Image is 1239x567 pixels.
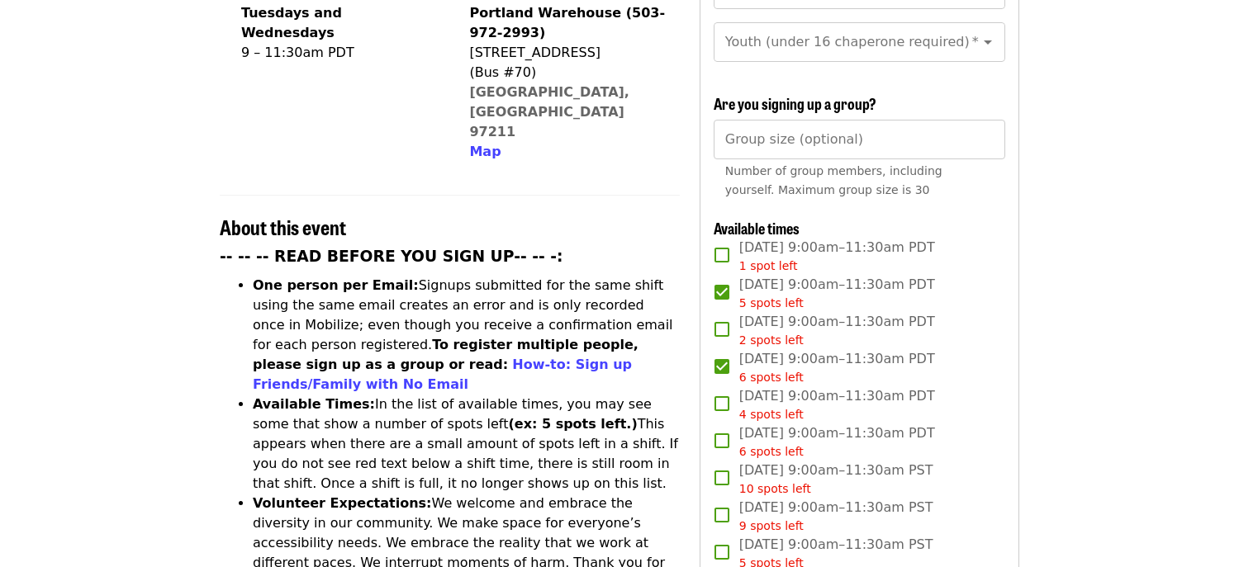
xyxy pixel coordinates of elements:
[253,395,680,494] li: In the list of available times, you may see some that show a number of spots left This appears wh...
[739,482,811,495] span: 10 spots left
[253,337,638,372] strong: To register multiple people, please sign up as a group or read:
[739,386,935,423] span: [DATE] 9:00am–11:30am PDT
[469,43,666,63] div: [STREET_ADDRESS]
[976,31,999,54] button: Open
[739,312,935,349] span: [DATE] 9:00am–11:30am PDT
[469,142,501,162] button: Map
[739,275,935,312] span: [DATE] 9:00am–11:30am PDT
[739,445,804,458] span: 6 spots left
[739,259,798,272] span: 1 spot left
[253,357,632,392] a: How-to: Sign up Friends/Family with No Email
[714,217,800,239] span: Available times
[739,408,804,421] span: 4 spots left
[739,349,935,386] span: [DATE] 9:00am–11:30am PDT
[241,5,342,40] strong: Tuesdays and Wednesdays
[253,495,432,511] strong: Volunteer Expectations:
[241,43,436,63] div: 9 – 11:30am PDT
[220,212,346,241] span: About this event
[253,396,375,412] strong: Available Times:
[739,519,804,532] span: 9 spots left
[508,416,637,432] strong: (ex: 5 spots left.)
[739,333,804,347] span: 2 spots left
[739,371,804,384] span: 6 spots left
[714,92,876,114] span: Are you signing up a group?
[469,63,666,83] div: (Bus #70)
[739,461,933,498] span: [DATE] 9:00am–11:30am PST
[739,423,935,461] span: [DATE] 9:00am–11:30am PDT
[739,296,804,309] span: 5 spots left
[469,144,501,159] span: Map
[469,84,629,139] a: [GEOGRAPHIC_DATA], [GEOGRAPHIC_DATA] 97211
[739,498,933,535] span: [DATE] 9:00am–11:30am PST
[253,276,680,395] li: Signups submitted for the same shift using the same email creates an error and is only recorded o...
[739,238,935,275] span: [DATE] 9:00am–11:30am PDT
[253,277,419,293] strong: One person per Email:
[469,5,665,40] strong: Portland Warehouse (503-972-2993)
[714,120,1005,159] input: [object Object]
[725,164,942,196] span: Number of group members, including yourself. Maximum group size is 30
[220,248,563,265] strong: -- -- -- READ BEFORE YOU SIGN UP-- -- -:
